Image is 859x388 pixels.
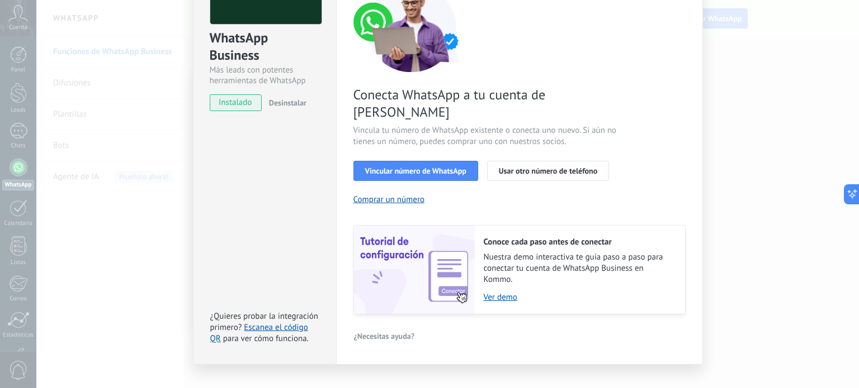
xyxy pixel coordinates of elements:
[210,94,261,111] span: instalado
[210,311,319,333] span: ¿Quieres probar la integración primero?
[484,237,674,247] h2: Conoce cada paso antes de conectar
[487,161,609,181] button: Usar otro número de teléfono
[484,252,674,285] span: Nuestra demo interactiva te guía paso a paso para conectar tu cuenta de WhatsApp Business en Kommo.
[223,333,309,344] span: para ver cómo funciona.
[353,86,620,121] span: Conecta WhatsApp a tu cuenta de [PERSON_NAME]
[353,194,425,205] button: Comprar un número
[210,29,320,65] div: WhatsApp Business
[499,167,597,175] span: Usar otro número de teléfono
[353,125,620,147] span: Vincula tu número de WhatsApp existente o conecta uno nuevo. Si aún no tienes un número, puedes c...
[353,161,478,181] button: Vincular número de WhatsApp
[210,322,308,344] a: Escanea el código QR
[354,332,415,340] span: ¿Necesitas ayuda?
[269,98,306,108] span: Desinstalar
[265,94,306,111] button: Desinstalar
[484,292,674,303] a: Ver demo
[353,328,416,344] button: ¿Necesitas ayuda?
[210,65,320,86] div: Más leads con potentes herramientas de WhatsApp
[365,167,466,175] span: Vincular número de WhatsApp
